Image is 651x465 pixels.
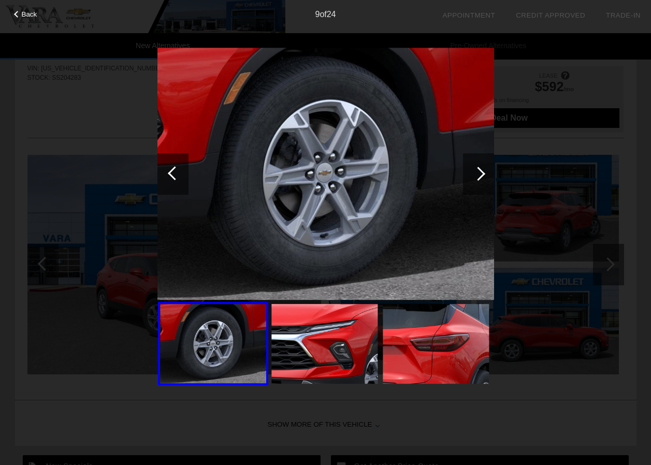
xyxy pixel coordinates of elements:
span: 9 [315,10,320,19]
a: Appointment [442,11,495,19]
img: image.aspx [383,304,489,384]
img: image.aspx [157,48,494,300]
img: image.aspx [271,304,378,384]
span: Back [22,10,37,18]
a: Trade-In [606,11,641,19]
a: Credit Approved [516,11,585,19]
span: 24 [327,10,336,19]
